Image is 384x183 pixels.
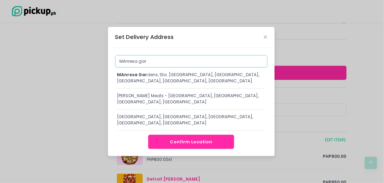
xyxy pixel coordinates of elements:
[117,93,265,105] div: [PERSON_NAME] Meats - [GEOGRAPHIC_DATA], [GEOGRAPHIC_DATA], [GEOGRAPHIC_DATA], [GEOGRAPHIC_DATA]
[117,114,265,126] div: [GEOGRAPHIC_DATA], [GEOGRAPHIC_DATA], [GEOGRAPHIC_DATA], [GEOGRAPHIC_DATA], [GEOGRAPHIC_DATA]
[264,35,267,39] button: Close
[117,72,147,78] span: MAnresa gar
[115,33,174,42] div: Set Delivery Address
[148,135,234,149] button: Confirm Location
[115,55,267,68] input: Delivery Address
[117,72,265,84] div: dens, Sta. [GEOGRAPHIC_DATA], [GEOGRAPHIC_DATA], [GEOGRAPHIC_DATA], [GEOGRAPHIC_DATA], [GEOGRAPHI...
